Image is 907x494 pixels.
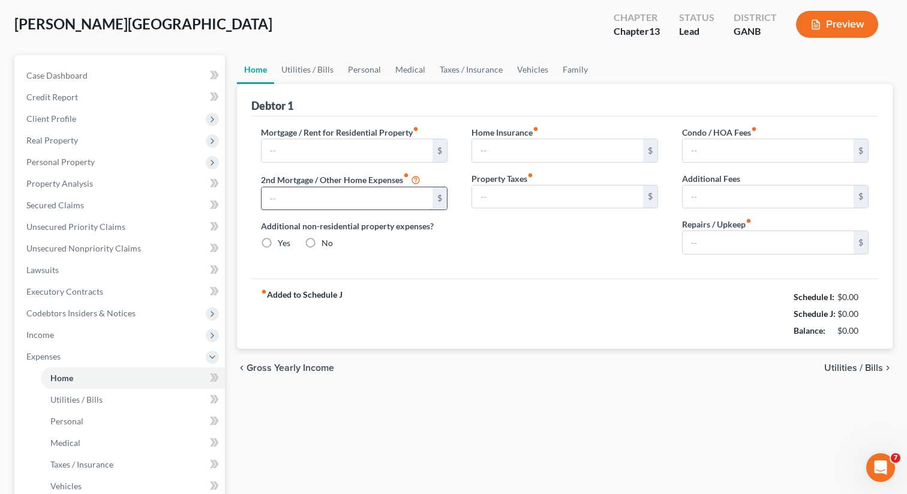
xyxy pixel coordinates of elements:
[237,363,334,373] button: chevron_left Gross Yearly Income
[17,194,225,216] a: Secured Claims
[433,139,447,162] div: $
[794,309,836,319] strong: Schedule J:
[824,363,893,373] button: Utilities / Bills chevron_right
[683,139,854,162] input: --
[794,325,825,336] strong: Balance:
[837,291,869,303] div: $0.00
[26,70,88,80] span: Case Dashboard
[261,172,421,187] label: 2nd Mortgage / Other Home Expenses
[472,185,643,208] input: --
[17,238,225,259] a: Unsecured Nonpriority Claims
[854,231,868,254] div: $
[472,139,643,162] input: --
[17,216,225,238] a: Unsecured Priority Claims
[883,363,893,373] i: chevron_right
[734,25,777,38] div: GANB
[26,330,54,340] span: Income
[413,126,419,132] i: fiber_manual_record
[891,453,900,463] span: 7
[41,389,225,411] a: Utilities / Bills
[261,289,267,295] i: fiber_manual_record
[26,286,103,297] span: Executory Contracts
[17,259,225,281] a: Lawsuits
[26,178,93,188] span: Property Analysis
[26,157,95,167] span: Personal Property
[341,55,388,84] a: Personal
[26,351,61,361] span: Expenses
[237,55,274,84] a: Home
[261,126,419,139] label: Mortgage / Rent for Residential Property
[41,411,225,432] a: Personal
[643,185,657,208] div: $
[837,325,869,337] div: $0.00
[533,126,539,132] i: fiber_manual_record
[50,438,80,448] span: Medical
[854,139,868,162] div: $
[261,220,448,232] label: Additional non-residential property expenses?
[262,139,433,162] input: --
[17,65,225,86] a: Case Dashboard
[679,25,714,38] div: Lead
[614,25,660,38] div: Chapter
[471,172,533,185] label: Property Taxes
[322,237,333,249] label: No
[247,363,334,373] span: Gross Yearly Income
[527,172,533,178] i: fiber_manual_record
[17,86,225,108] a: Credit Report
[26,135,78,145] span: Real Property
[50,416,83,426] span: Personal
[614,11,660,25] div: Chapter
[26,113,76,124] span: Client Profile
[17,281,225,303] a: Executory Contracts
[746,218,752,224] i: fiber_manual_record
[854,185,868,208] div: $
[14,15,272,32] span: [PERSON_NAME][GEOGRAPHIC_DATA]
[866,453,895,482] iframe: Intercom live chat
[41,367,225,389] a: Home
[278,237,290,249] label: Yes
[26,265,59,275] span: Lawsuits
[50,459,113,469] span: Taxes / Insurance
[734,11,777,25] div: District
[388,55,433,84] a: Medical
[262,187,433,210] input: --
[433,55,510,84] a: Taxes / Insurance
[50,481,82,491] span: Vehicles
[683,231,854,254] input: --
[26,200,84,210] span: Secured Claims
[26,243,141,253] span: Unsecured Nonpriority Claims
[510,55,555,84] a: Vehicles
[403,172,409,178] i: fiber_manual_record
[26,308,136,318] span: Codebtors Insiders & Notices
[26,221,125,232] span: Unsecured Priority Claims
[682,218,752,230] label: Repairs / Upkeep
[751,126,757,132] i: fiber_manual_record
[26,92,78,102] span: Credit Report
[643,139,657,162] div: $
[683,185,854,208] input: --
[50,394,103,405] span: Utilities / Bills
[433,187,447,210] div: $
[679,11,714,25] div: Status
[794,292,834,302] strong: Schedule I:
[261,289,343,339] strong: Added to Schedule J
[471,126,539,139] label: Home Insurance
[824,363,883,373] span: Utilities / Bills
[555,55,595,84] a: Family
[682,126,757,139] label: Condo / HOA Fees
[796,11,878,38] button: Preview
[837,308,869,320] div: $0.00
[41,432,225,454] a: Medical
[41,454,225,475] a: Taxes / Insurance
[17,173,225,194] a: Property Analysis
[237,363,247,373] i: chevron_left
[251,98,293,113] div: Debtor 1
[682,172,740,185] label: Additional Fees
[50,373,73,383] span: Home
[274,55,341,84] a: Utilities / Bills
[649,25,660,37] span: 13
